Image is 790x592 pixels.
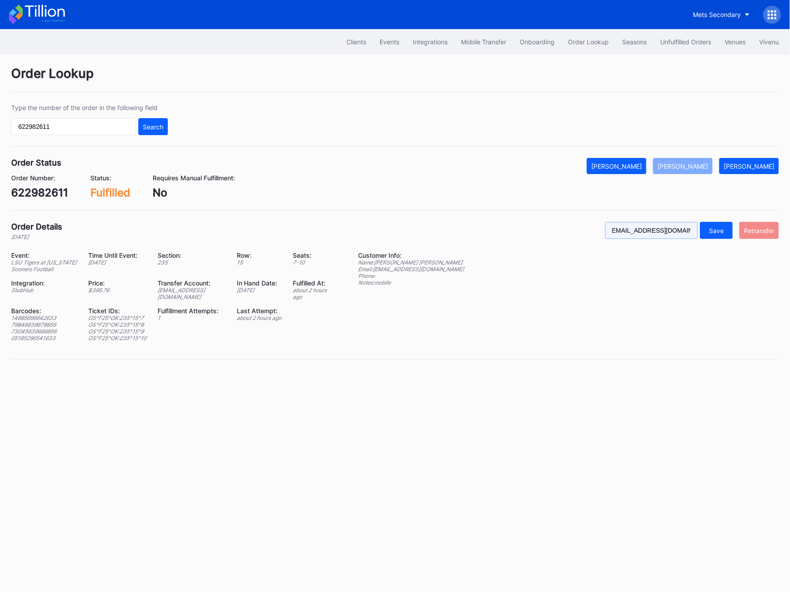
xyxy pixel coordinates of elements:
div: [PERSON_NAME] [724,162,774,170]
div: Phone: [358,273,464,279]
div: Fulfillment Attempts: [158,307,226,315]
div: Seasons [622,38,647,46]
div: [PERSON_NAME] [658,162,708,170]
div: $ 395.76 [88,287,146,294]
div: Integrations [413,38,448,46]
div: Onboarding [520,38,555,46]
div: [EMAIL_ADDRESS][DOMAIN_NAME] [158,287,226,300]
div: Requires Manual Fulfillment: [153,174,235,182]
div: Mets Secondary [693,11,741,18]
div: 15 [237,259,282,266]
div: [PERSON_NAME] [591,162,642,170]
div: Customer Info: [358,251,464,259]
div: No [153,186,235,199]
div: about 2 hours ago [293,287,336,300]
div: 7 - 10 [293,259,336,266]
button: Events [373,34,406,50]
button: Onboarding [513,34,561,50]
div: Save [709,227,724,234]
div: Order Status [11,158,61,167]
div: In Hand Date: [237,279,282,287]
div: OS^F25^OK:235^15^8 [88,321,146,328]
button: Mets Secondary [686,6,756,23]
div: Integration: [11,279,77,287]
div: Order Number: [11,174,68,182]
button: [PERSON_NAME] [653,158,713,174]
div: Seats: [293,251,336,259]
div: Mobile Transfer [461,38,506,46]
div: Venues [725,38,746,46]
button: Seasons [615,34,653,50]
div: OS^F25^OK:235^15^10 [88,335,146,341]
button: Search [138,118,168,135]
div: 235 [158,259,226,266]
button: Integrations [406,34,454,50]
div: OS^F25^OK:235^15^7 [88,315,146,321]
div: [DATE] [11,234,62,240]
div: Order Details [11,222,62,231]
button: [PERSON_NAME] [719,158,779,174]
div: Event: [11,251,77,259]
div: Vivenu [759,38,779,46]
div: Status: [90,174,130,182]
div: Barcodes: [11,307,77,315]
div: Transfer Account: [158,279,226,287]
button: Order Lookup [561,34,615,50]
input: GT59662 [11,118,136,135]
button: Clients [340,34,373,50]
button: Unfulfilled Orders [653,34,718,50]
button: Save [700,222,733,239]
div: Order Lookup [568,38,609,46]
div: Unfulfilled Orders [660,38,711,46]
input: Enter new email [605,222,698,239]
div: Notes: mobile [358,279,464,286]
div: Price: [88,279,146,287]
div: Fulfilled [90,186,130,199]
div: Time Until Event: [88,251,146,259]
div: Name: [PERSON_NAME] [PERSON_NAME] [358,259,464,266]
div: [DATE] [237,287,282,294]
div: Section: [158,251,226,259]
div: Row: [237,251,282,259]
div: 622982611 [11,186,68,199]
div: 73045639666856 [11,328,77,335]
div: 05185296541633 [11,335,77,341]
div: Ticket IDs: [88,307,146,315]
button: Vivenu [752,34,786,50]
button: Venues [718,34,752,50]
button: Mobile Transfer [454,34,513,50]
div: 14885696642633 [11,315,77,321]
button: Retransfer [739,222,779,239]
div: Email: [EMAIL_ADDRESS][DOMAIN_NAME] [358,266,464,273]
div: 79846639678856 [11,321,77,328]
div: LSU Tigers at [US_STATE] Sooners Football [11,259,77,273]
div: Order Lookup [11,66,779,93]
div: Fulfilled At: [293,279,336,287]
div: OS^F25^OK:235^15^9 [88,328,146,335]
button: [PERSON_NAME] [587,158,646,174]
div: [DATE] [88,259,146,266]
div: Events [380,38,399,46]
div: StubHub [11,287,77,294]
div: Last Attempt: [237,307,282,315]
div: Retransfer [744,227,774,234]
div: Type the number of the order in the following field [11,104,168,111]
div: Clients [346,38,366,46]
div: about 2 hours ago [237,315,282,321]
div: Search [143,123,163,131]
div: 1 [158,315,226,321]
